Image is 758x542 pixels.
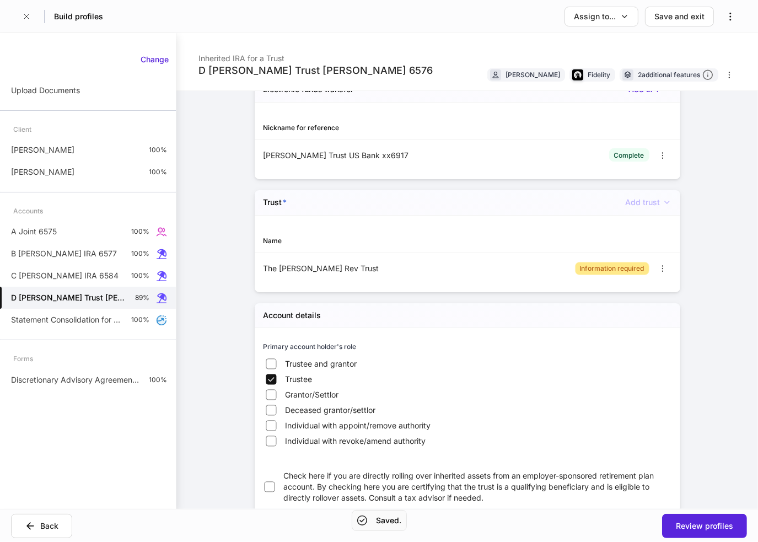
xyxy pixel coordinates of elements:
[135,293,149,302] p: 89%
[654,11,705,22] div: Save and exit
[574,11,616,22] div: Assign to...
[149,375,167,384] p: 100%
[264,263,467,274] div: The [PERSON_NAME] Rev Trust
[198,46,433,64] div: Inherited IRA for a Trust
[11,248,117,259] p: B [PERSON_NAME] IRA 6577
[286,374,313,385] span: Trustee
[11,85,80,96] p: Upload Documents
[133,51,176,68] button: Change
[40,520,58,532] div: Back
[264,341,357,352] h6: Primary account holder's role
[13,201,43,221] div: Accounts
[626,197,671,208] div: A maximum of 1 is allowed for this form.
[13,120,31,139] div: Client
[11,514,72,538] button: Back
[645,7,714,26] button: Save and exit
[131,227,149,236] p: 100%
[11,144,74,155] p: [PERSON_NAME]
[198,64,433,77] div: D [PERSON_NAME] Trust [PERSON_NAME] 6576
[11,314,122,325] p: Statement Consolidation for Households
[638,69,713,81] div: 2 additional features
[149,168,167,176] p: 100%
[580,263,644,273] div: Information required
[284,470,665,503] span: Check here if you are directly rolling over inherited assets from an employer-sponsored retiremen...
[131,249,149,258] p: 100%
[676,520,733,532] div: Review profiles
[264,310,321,321] h5: Account details
[264,235,467,246] div: Name
[11,292,126,303] h5: D [PERSON_NAME] Trust [PERSON_NAME] 6576
[264,197,287,208] h5: Trust
[286,420,431,431] span: Individual with appoint/remove authority
[286,436,426,447] span: Individual with revoke/amend authority
[662,514,747,538] button: Review profiles
[11,374,140,385] p: Discretionary Advisory Agreement: Client Wrap Fee
[11,270,119,281] p: C [PERSON_NAME] IRA 6584
[13,349,33,368] div: Forms
[377,515,402,526] h5: Saved.
[626,197,671,208] div: Add trust
[286,405,376,416] span: Deceased grantor/settlor
[149,146,167,154] p: 100%
[286,358,357,369] span: Trustee and grantor
[506,69,560,80] div: [PERSON_NAME]
[565,7,638,26] button: Assign to...
[11,167,74,178] p: [PERSON_NAME]
[588,69,610,80] div: Fidelity
[264,122,467,133] div: Nickname for reference
[131,315,149,324] p: 100%
[286,389,339,400] span: Grantor/Settlor
[54,11,103,22] h5: Build profiles
[131,271,149,280] p: 100%
[264,150,467,161] div: [PERSON_NAME] Trust US Bank xx6917
[11,226,57,237] p: A Joint 6575
[141,54,169,65] div: Change
[614,150,644,160] div: Complete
